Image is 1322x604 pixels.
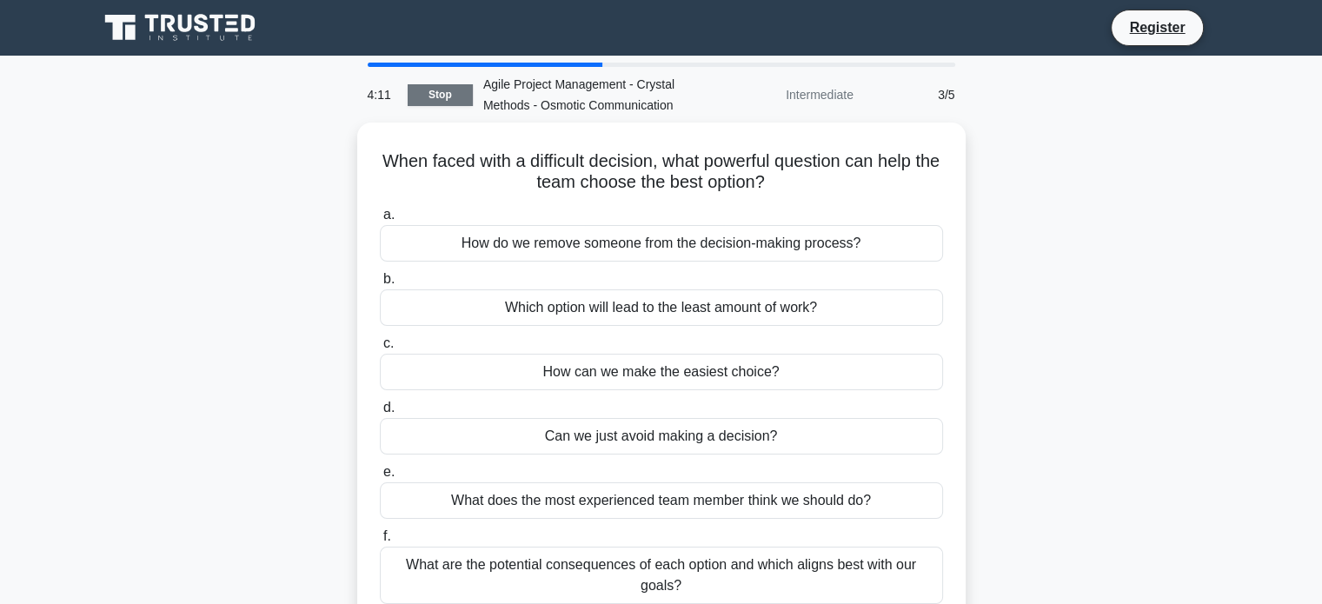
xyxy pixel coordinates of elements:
[380,547,943,604] div: What are the potential consequences of each option and which aligns best with our goals?
[357,77,408,112] div: 4:11
[383,400,395,415] span: d.
[380,482,943,519] div: What does the most experienced team member think we should do?
[712,77,864,112] div: Intermediate
[383,528,391,543] span: f.
[383,271,395,286] span: b.
[473,67,712,123] div: Agile Project Management - Crystal Methods - Osmotic Communication
[1119,17,1195,38] a: Register
[380,289,943,326] div: Which option will lead to the least amount of work?
[383,335,394,350] span: c.
[380,418,943,455] div: Can we just avoid making a decision?
[380,225,943,262] div: How do we remove someone from the decision-making process?
[378,150,945,194] h5: When faced with a difficult decision, what powerful question can help the team choose the best op...
[380,354,943,390] div: How can we make the easiest choice?
[383,464,395,479] span: e.
[408,84,473,106] a: Stop
[864,77,966,112] div: 3/5
[383,207,395,222] span: a.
